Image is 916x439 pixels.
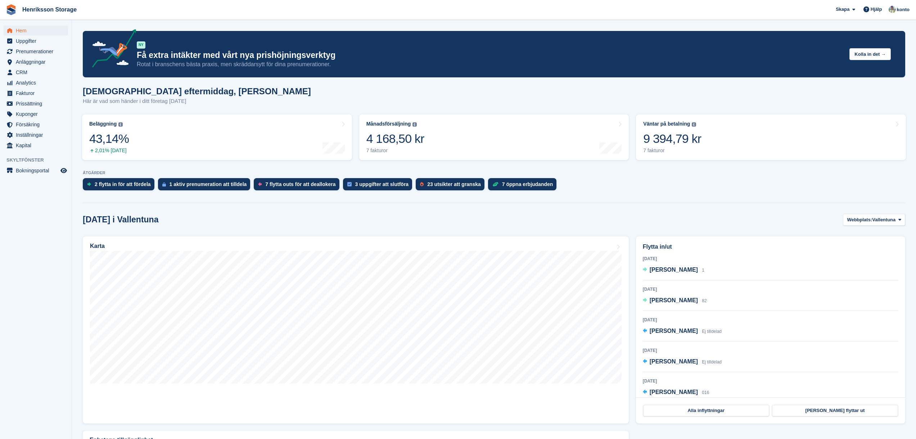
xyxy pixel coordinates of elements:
[871,6,882,13] span: Hjälp
[702,298,707,303] span: 82
[16,78,59,88] span: Analytics
[366,121,411,127] div: Månadsförsäljning
[4,67,68,77] a: menu
[4,130,68,140] a: menu
[643,243,898,251] h2: Flytta in/ut
[16,119,59,130] span: Försäkring
[420,182,424,186] img: prospect-51fa495bee0391a8d652442698ab0144808aea92771e9ea1ae160a38d050c398.svg
[4,36,68,46] a: menu
[16,166,59,176] span: Bokningsportal
[4,26,68,36] a: menu
[82,114,352,160] a: Beläggning 43,14% 2,01% [DATE]
[702,359,722,365] span: Ej tilldelad
[643,357,722,367] a: [PERSON_NAME] Ej tilldelad
[643,317,898,323] div: [DATE]
[158,178,254,194] a: 1 aktiv prenumeration att tilldela
[643,121,690,127] div: Väntar på betalning
[90,243,105,249] h2: Karta
[702,390,709,395] span: 016
[343,178,416,194] a: 3 uppgifter att slutföra
[137,50,844,60] p: Få extra intäkter med vårt nya prishöjningsverktyg
[83,86,311,96] h1: [DEMOGRAPHIC_DATA] eftermiddag, [PERSON_NAME]
[162,182,166,187] img: active_subscription_to_allocate_icon-d502201f5373d7db506a760aba3b589e785aa758c864c3986d89f69b8ff3...
[83,97,311,105] p: Här är vad som händer i ditt företag [DATE]
[83,171,905,175] p: ÅTGÄRDER
[643,327,722,336] a: [PERSON_NAME] Ej tilldelad
[4,99,68,109] a: menu
[16,88,59,98] span: Fakturor
[692,122,696,127] img: icon-info-grey-7440780725fd019a000dd9b08b2336e03edf1995a4989e88bcd33f0948082b44.svg
[366,148,424,154] div: 7 fakturor
[872,216,895,223] span: Vallentuna
[59,166,68,175] a: Förhandsgranska butik
[87,182,91,186] img: move_ins_to_allocate_icon-fdf77a2bb77ea45bf5b3d319d69a93e2d87916cf1d5bf7949dd705db3b84f3ca.svg
[137,60,844,68] p: Rotat i branschens bästa praxis, men skräddarsytt för dina prenumerationer.
[83,215,158,225] h2: [DATE] i Vallentuna
[702,329,722,334] span: Ej tilldelad
[118,122,123,127] img: icon-info-grey-7440780725fd019a000dd9b08b2336e03edf1995a4989e88bcd33f0948082b44.svg
[89,131,129,146] div: 43,14%
[4,78,68,88] a: menu
[643,286,898,293] div: [DATE]
[6,157,72,164] span: Skyltfönster
[366,131,424,146] div: 4 168,50 kr
[836,6,849,13] span: Skapa
[427,181,481,187] div: 23 utsikter att granska
[643,378,898,384] div: [DATE]
[83,178,158,194] a: 2 flytta in för att fördela
[16,67,59,77] span: CRM
[889,6,896,13] img: Daniel Axberg
[16,36,59,46] span: Uppgifter
[772,405,898,416] a: [PERSON_NAME] flyttar ut
[643,131,701,146] div: 9 394,79 kr
[258,182,262,186] img: move_outs_to_deallocate_icon-f764333ba52eb49d3ac5e1228854f67142a1ed5810a6f6cc68b1a99e826820c5.svg
[359,114,629,160] a: Månadsförsäljning 4 168,50 kr 7 fakturor
[95,181,151,187] div: 2 flytta in för att fördela
[89,121,117,127] div: Beläggning
[16,57,59,67] span: Anläggningar
[19,4,80,15] a: Henriksson Storage
[16,46,59,56] span: Prenumerationer
[4,57,68,67] a: menu
[16,130,59,140] span: Inställningar
[702,268,704,273] span: 1
[636,114,906,160] a: Väntar på betalning 9 394,79 kr 7 fakturor
[849,48,891,60] button: Kolla in det →
[643,388,709,397] a: [PERSON_NAME] 016
[643,266,704,275] a: [PERSON_NAME] 1
[650,267,698,273] span: [PERSON_NAME]
[897,6,910,13] span: konto
[16,140,59,150] span: Kapital
[643,296,707,306] a: [PERSON_NAME] 82
[170,181,247,187] div: 1 aktiv prenumeration att tilldela
[4,46,68,56] a: menu
[4,140,68,150] a: menu
[83,236,629,424] a: Karta
[16,109,59,119] span: Kuponger
[847,216,872,223] span: Webbplats:
[347,182,352,186] img: task-75834270c22a3079a89374b754ae025e5fb1db73e45f91037f5363f120a921f8.svg
[502,181,553,187] div: 7 öppna erbjudanden
[643,148,701,154] div: 7 fakturor
[650,358,698,365] span: [PERSON_NAME]
[843,214,905,226] button: Webbplats: Vallentuna
[416,178,488,194] a: 23 utsikter att granska
[4,109,68,119] a: menu
[86,29,136,70] img: price-adjustments-announcement-icon-8257ccfd72463d97f412b2fc003d46551f7dbcb40ab6d574587a9cd5c0d94...
[643,255,898,262] div: [DATE]
[412,122,417,127] img: icon-info-grey-7440780725fd019a000dd9b08b2336e03edf1995a4989e88bcd33f0948082b44.svg
[643,405,769,416] a: Alla inflyttningar
[4,119,68,130] a: menu
[650,328,698,334] span: [PERSON_NAME]
[6,4,17,15] img: stora-icon-8386f47178a22dfd0bd8f6a31ec36ba5ce8667c1dd55bd0f319d3a0aa187defe.svg
[492,182,498,187] img: deal-1b604bf984904fb50ccaf53a9ad4b4a5d6e5aea283cecdc64d6e3604feb123c2.svg
[643,347,898,354] div: [DATE]
[650,389,698,395] span: [PERSON_NAME]
[355,181,409,187] div: 3 uppgifter att slutföra
[89,148,129,154] div: 2,01% [DATE]
[16,99,59,109] span: Prissättning
[265,181,335,187] div: 7 flytta outs för att deallokera
[488,178,560,194] a: 7 öppna erbjudanden
[4,88,68,98] a: menu
[4,166,68,176] a: meny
